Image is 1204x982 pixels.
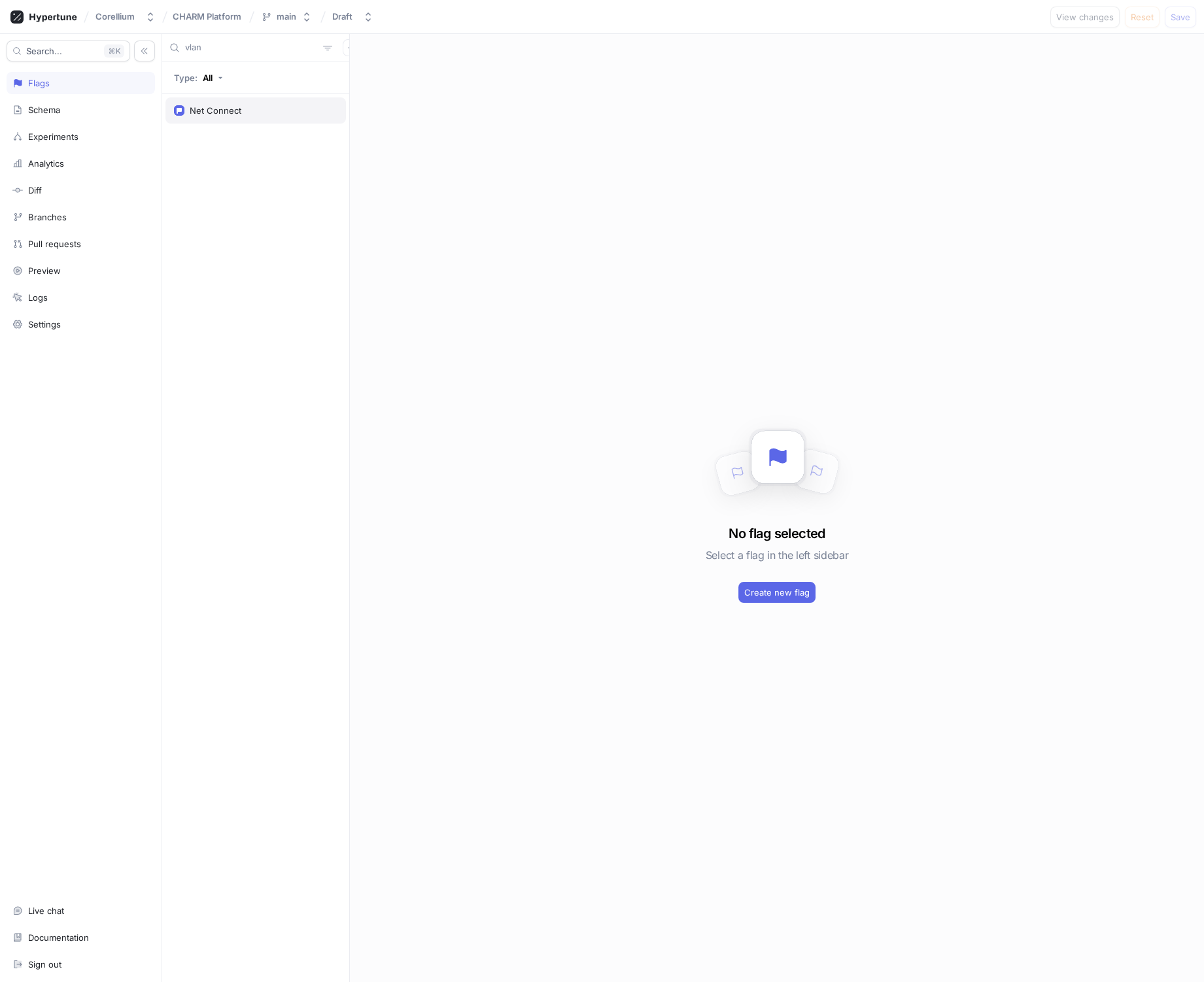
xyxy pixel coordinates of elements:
button: Reset [1125,7,1160,27]
div: All [203,73,213,83]
p: Type: [174,73,198,83]
span: Create new flag [744,588,810,596]
span: Search... [26,47,62,55]
h3: No flag selected [729,524,825,543]
div: Net Connect [190,105,241,116]
div: Experiments [28,131,78,142]
button: View changes [1050,7,1120,27]
div: Corellium [95,11,135,22]
span: View changes [1056,13,1114,21]
div: Sign out [28,959,61,970]
div: Diff [28,185,42,195]
div: K [104,44,124,58]
div: Branches [28,212,67,222]
button: Create new flag [738,582,816,603]
div: main [277,11,296,22]
div: Logs [28,292,48,303]
div: Documentation [28,932,89,943]
h5: Select a flag in the left sidebar [706,543,848,567]
button: Search...K [7,41,130,61]
input: Search... [185,41,318,54]
button: Save [1165,7,1196,27]
div: Flags [28,78,50,88]
div: Settings [28,319,61,330]
span: Save [1171,13,1190,21]
div: Preview [28,265,61,276]
div: Live chat [28,906,64,916]
button: Type: All [169,66,228,89]
span: Reset [1131,13,1154,21]
div: Analytics [28,158,64,169]
div: Schema [28,105,60,115]
a: Documentation [7,926,155,949]
div: Pull requests [28,239,81,249]
span: CHARM Platform [173,12,241,21]
button: Draft [327,6,379,27]
button: main [256,6,317,27]
div: Draft [332,11,353,22]
button: Corellium [90,6,161,27]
